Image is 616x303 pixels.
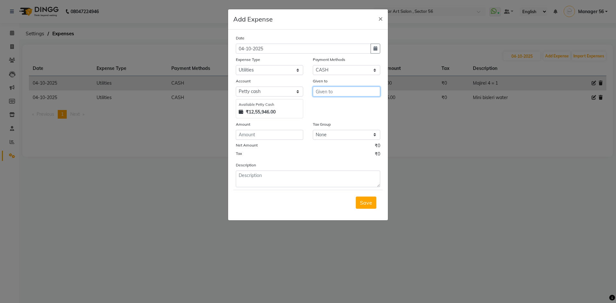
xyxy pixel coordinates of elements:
[236,78,251,84] label: Account
[375,151,380,159] span: ₹0
[236,162,256,168] label: Description
[313,122,331,127] label: Tax Group
[313,57,345,63] label: Payment Methods
[236,142,258,148] label: Net Amount
[236,35,244,41] label: Date
[236,57,260,63] label: Expense Type
[375,142,380,151] span: ₹0
[378,13,383,23] span: ×
[236,130,303,140] input: Amount
[373,9,388,27] button: Close
[233,14,273,24] h5: Add Expense
[236,151,242,156] label: Tax
[236,122,250,127] label: Amount
[246,109,276,115] strong: ₹12,55,946.00
[356,197,376,209] button: Save
[239,102,300,107] div: Available Petty Cash
[360,199,372,206] span: Save
[313,87,380,97] input: Given to
[313,78,328,84] label: Given to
